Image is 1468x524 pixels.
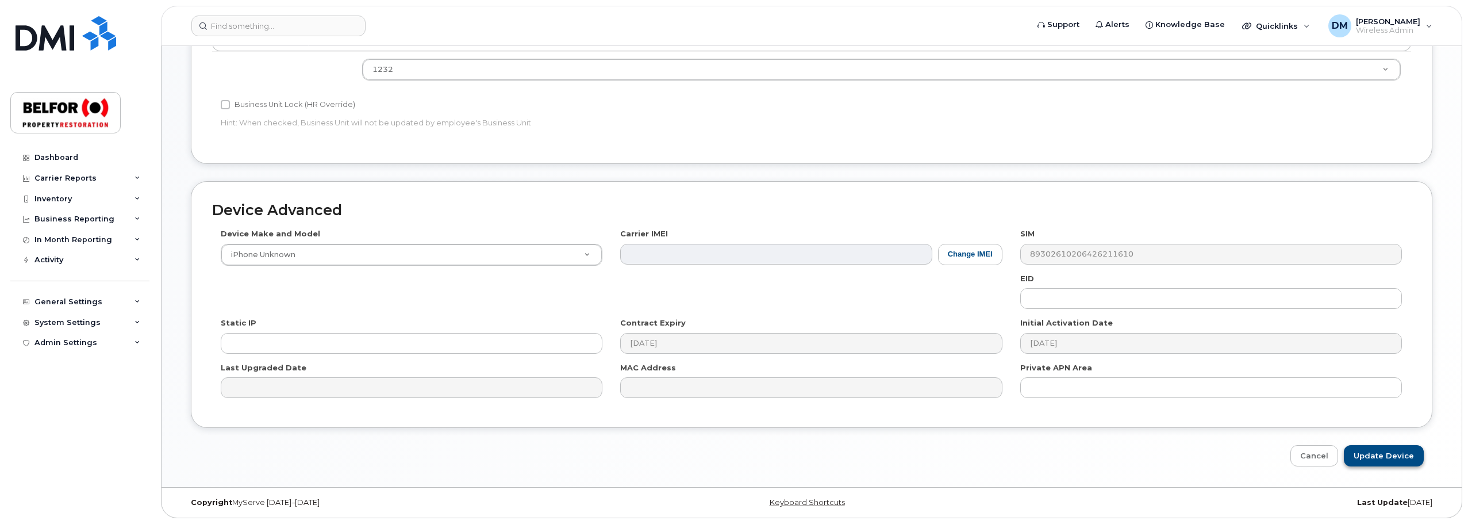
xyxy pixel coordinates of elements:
label: Carrier IMEI [620,228,668,239]
div: [DATE] [1021,498,1441,507]
span: Wireless Admin [1356,26,1420,35]
label: Static IP [221,318,256,328]
label: Business Unit Lock (HR Override) [221,98,355,112]
strong: Last Update [1357,498,1408,507]
div: Quicklinks [1234,14,1318,37]
h2: Device Advanced [212,202,1411,219]
input: Business Unit Lock (HR Override) [221,100,230,109]
a: Cancel [1290,445,1338,466]
a: 1232 [363,59,1400,80]
label: Initial Activation Date [1020,318,1113,328]
span: iPhone Unknown [224,250,295,260]
span: Knowledge Base [1155,19,1225,30]
button: Change IMEI [938,244,1002,265]
span: Support [1047,19,1079,30]
span: 1232 [372,65,393,74]
label: Device Make and Model [221,228,320,239]
div: Dan Maiuri [1320,14,1440,37]
p: Hint: When checked, Business Unit will not be updated by employee's Business Unit [221,117,1002,128]
div: MyServe [DATE]–[DATE] [182,498,602,507]
input: Find something... [191,16,366,36]
input: Update Device [1344,445,1424,466]
span: Alerts [1105,19,1129,30]
span: [PERSON_NAME] [1356,17,1420,26]
label: EID [1020,273,1034,284]
strong: Copyright [191,498,232,507]
a: Alerts [1087,13,1137,36]
a: Keyboard Shortcuts [770,498,845,507]
label: Contract Expiry [620,318,686,328]
label: Last Upgraded Date [221,362,306,373]
a: Support [1029,13,1087,36]
a: Knowledge Base [1137,13,1233,36]
span: Quicklinks [1256,21,1298,30]
label: MAC Address [620,362,676,373]
span: DM [1332,19,1348,33]
label: Private APN Area [1020,362,1092,373]
label: SIM [1020,228,1035,239]
a: iPhone Unknown [221,244,602,265]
